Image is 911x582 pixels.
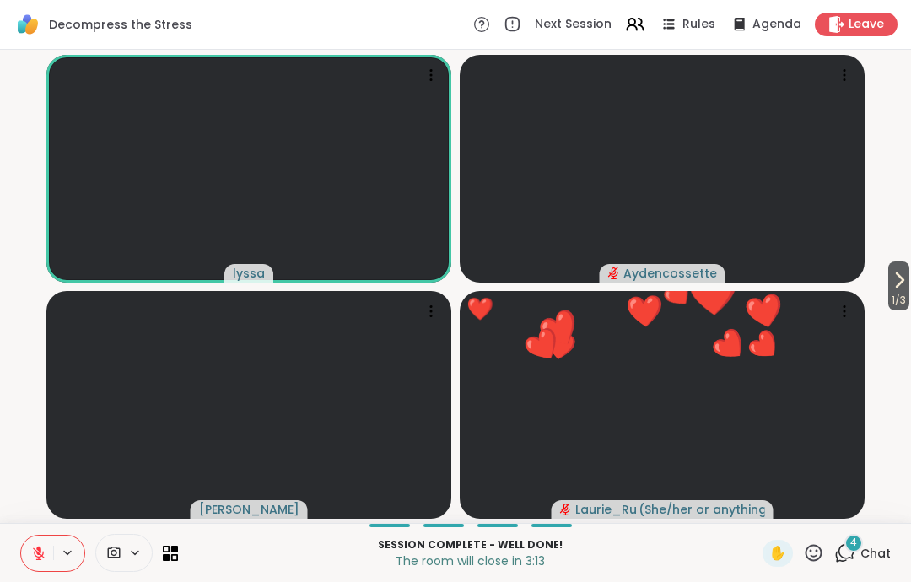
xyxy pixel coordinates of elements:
span: Rules [682,16,715,33]
span: [PERSON_NAME] [199,501,299,518]
button: ❤️ [693,308,768,384]
span: Aydencossette [623,265,717,282]
span: 4 [850,536,857,550]
span: lyssa [233,265,265,282]
span: ✋ [769,543,786,563]
span: Next Session [535,16,612,33]
p: Session Complete - well done! [188,537,752,552]
button: ❤️ [727,274,802,349]
span: ( She/her or anything else ) [639,501,765,518]
div: ❤️ [466,293,493,326]
button: 1/3 [888,261,909,310]
span: 1 / 3 [888,290,909,310]
span: Laurie_Ru [575,501,637,518]
button: ❤️ [612,279,677,344]
button: ❤️ [504,307,582,385]
span: Decompress the Stress [49,16,192,33]
span: Chat [860,545,891,562]
span: Leave [849,16,884,33]
span: audio-muted [608,267,620,279]
p: The room will close in 3:13 [188,552,752,569]
span: audio-muted [560,504,572,515]
button: ❤️ [647,263,711,327]
span: Agenda [752,16,801,33]
img: ShareWell Logomark [13,10,42,39]
button: ❤️ [729,310,800,382]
